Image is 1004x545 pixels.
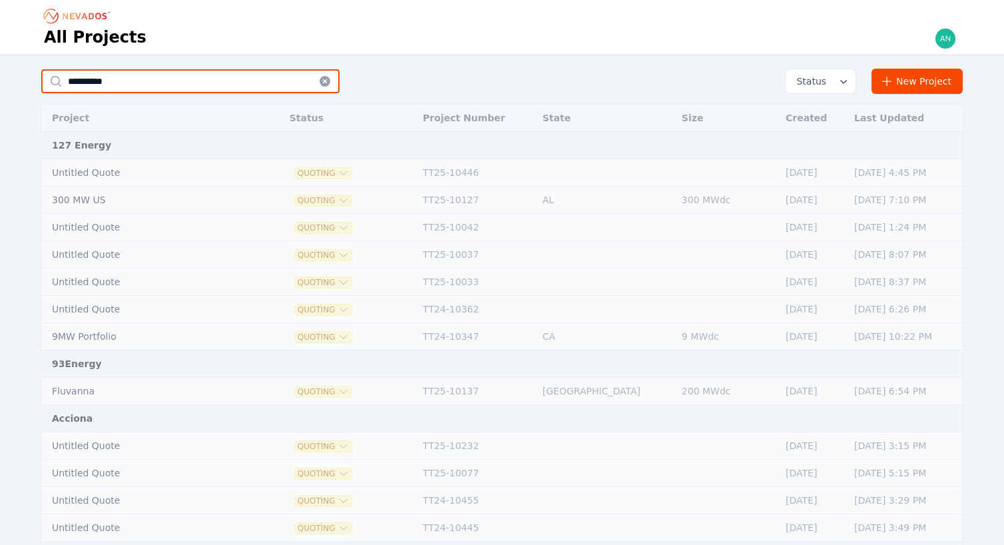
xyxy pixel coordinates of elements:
[416,487,536,514] td: TT24-10455
[41,296,250,323] td: Untitled Quote
[41,432,963,460] tr: Untitled QuoteQuotingTT25-10232[DATE][DATE] 3:15 PM
[41,241,250,269] td: Untitled Quote
[779,214,848,241] td: [DATE]
[295,523,352,534] button: Quoting
[295,496,352,506] button: Quoting
[675,105,779,132] th: Size
[416,105,536,132] th: Project Number
[44,5,115,27] nav: Breadcrumb
[848,432,963,460] td: [DATE] 3:15 PM
[848,187,963,214] td: [DATE] 7:10 PM
[416,432,536,460] td: TT25-10232
[779,487,848,514] td: [DATE]
[41,214,250,241] td: Untitled Quote
[791,75,826,88] span: Status
[536,105,675,132] th: State
[41,405,963,432] td: Acciona
[536,187,675,214] td: AL
[295,223,352,233] button: Quoting
[779,296,848,323] td: [DATE]
[779,159,848,187] td: [DATE]
[416,187,536,214] td: TT25-10127
[41,323,963,350] tr: 9MW PortfolioQuotingTT24-10347CA9 MWdc[DATE][DATE] 10:22 PM
[416,514,536,542] td: TT24-10445
[416,378,536,405] td: TT25-10137
[848,514,963,542] td: [DATE] 3:49 PM
[41,269,250,296] td: Untitled Quote
[779,460,848,487] td: [DATE]
[872,69,963,94] a: New Project
[848,378,963,405] td: [DATE] 6:54 PM
[295,277,352,288] button: Quoting
[848,269,963,296] td: [DATE] 8:37 PM
[779,378,848,405] td: [DATE]
[41,159,250,187] td: Untitled Quote
[848,241,963,269] td: [DATE] 8:07 PM
[41,487,963,514] tr: Untitled QuoteQuotingTT24-10455[DATE][DATE] 3:29 PM
[779,187,848,214] td: [DATE]
[416,214,536,241] td: TT25-10042
[675,323,779,350] td: 9 MWdc
[41,214,963,241] tr: Untitled QuoteQuotingTT25-10042[DATE][DATE] 1:24 PM
[41,323,250,350] td: 9MW Portfolio
[41,378,963,405] tr: FluvannaQuotingTT25-10137[GEOGRAPHIC_DATA]200 MWdc[DATE][DATE] 6:54 PM
[416,159,536,187] td: TT25-10446
[675,378,779,405] td: 200 MWdc
[786,69,856,93] button: Status
[295,441,352,452] button: Quoting
[41,460,963,487] tr: Untitled QuoteQuotingTT25-10077[DATE][DATE] 5:15 PM
[779,514,848,542] td: [DATE]
[779,105,848,132] th: Created
[416,296,536,323] td: TT24-10362
[848,323,963,350] td: [DATE] 10:22 PM
[536,378,675,405] td: [GEOGRAPHIC_DATA]
[779,269,848,296] td: [DATE]
[295,332,352,342] button: Quoting
[41,269,963,296] tr: Untitled QuoteQuotingTT25-10033[DATE][DATE] 8:37 PM
[536,323,675,350] td: CA
[295,168,352,179] button: Quoting
[41,296,963,323] tr: Untitled QuoteQuotingTT24-10362[DATE][DATE] 6:26 PM
[41,159,963,187] tr: Untitled QuoteQuotingTT25-10446[DATE][DATE] 4:45 PM
[41,514,963,542] tr: Untitled QuoteQuotingTT24-10445[DATE][DATE] 3:49 PM
[295,250,352,261] button: Quoting
[44,27,146,48] h1: All Projects
[779,323,848,350] td: [DATE]
[41,460,250,487] td: Untitled Quote
[416,269,536,296] td: TT25-10033
[779,432,848,460] td: [DATE]
[935,28,956,49] img: andrew@nevados.solar
[41,132,963,159] td: 127 Energy
[41,378,250,405] td: Fluvanna
[41,241,963,269] tr: Untitled QuoteQuotingTT25-10037[DATE][DATE] 8:07 PM
[848,487,963,514] td: [DATE] 3:29 PM
[295,386,352,397] button: Quoting
[848,460,963,487] td: [DATE] 5:15 PM
[41,514,250,542] td: Untitled Quote
[416,460,536,487] td: TT25-10077
[848,159,963,187] td: [DATE] 4:45 PM
[41,187,250,214] td: 300 MW US
[848,214,963,241] td: [DATE] 1:24 PM
[416,241,536,269] td: TT25-10037
[41,105,250,132] th: Project
[779,241,848,269] td: [DATE]
[41,432,250,460] td: Untitled Quote
[295,195,352,206] button: Quoting
[41,487,250,514] td: Untitled Quote
[41,187,963,214] tr: 300 MW USQuotingTT25-10127AL300 MWdc[DATE][DATE] 7:10 PM
[41,350,963,378] td: 93Energy
[848,296,963,323] td: [DATE] 6:26 PM
[295,468,352,479] span: Quoting
[283,105,416,132] th: Status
